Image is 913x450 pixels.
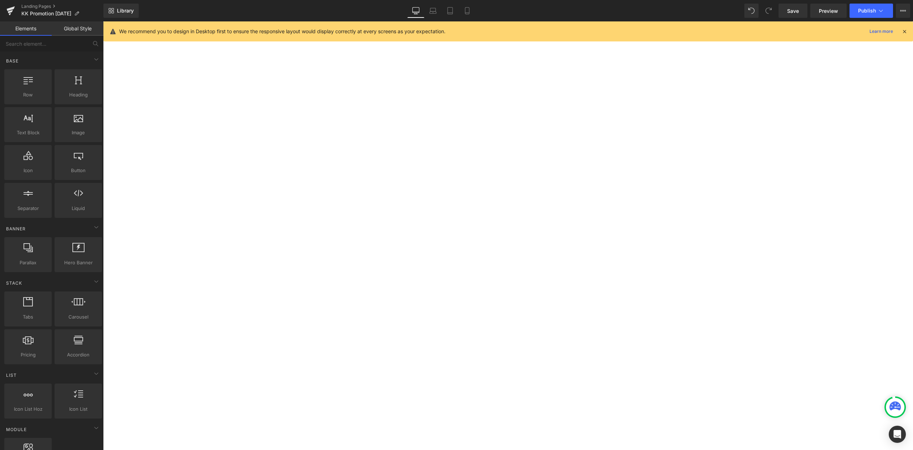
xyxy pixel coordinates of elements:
[57,259,100,266] span: Hero Banner
[787,7,799,15] span: Save
[442,4,459,18] a: Tablet
[5,372,17,379] span: List
[117,7,134,14] span: Library
[5,280,23,286] span: Stack
[819,7,838,15] span: Preview
[57,405,100,413] span: Icon List
[57,205,100,212] span: Liquid
[103,4,139,18] a: New Library
[889,426,906,443] div: Open Intercom Messenger
[744,4,759,18] button: Undo
[850,4,893,18] button: Publish
[57,313,100,321] span: Carousel
[52,21,103,36] a: Global Style
[6,129,50,136] span: Text Block
[6,405,50,413] span: Icon List Hoz
[5,426,27,433] span: Module
[57,91,100,99] span: Heading
[5,225,26,232] span: Banner
[21,4,103,9] a: Landing Pages
[459,4,476,18] a: Mobile
[6,167,50,174] span: Icon
[867,27,896,36] a: Learn more
[6,351,50,359] span: Pricing
[424,4,442,18] a: Laptop
[6,259,50,266] span: Parallax
[761,4,776,18] button: Redo
[57,129,100,136] span: Image
[858,8,876,14] span: Publish
[21,11,71,16] span: KK Promotion [DATE]
[6,205,50,212] span: Separator
[119,27,445,35] p: We recommend you to design in Desktop first to ensure the responsive layout would display correct...
[57,351,100,359] span: Accordion
[407,4,424,18] a: Desktop
[896,4,910,18] button: More
[6,313,50,321] span: Tabs
[6,91,50,99] span: Row
[57,167,100,174] span: Button
[5,57,19,64] span: Base
[810,4,847,18] a: Preview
